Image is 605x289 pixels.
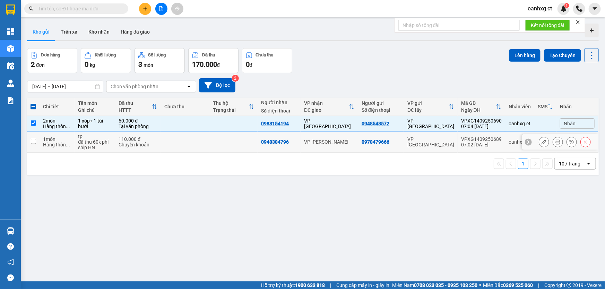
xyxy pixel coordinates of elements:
[135,48,185,73] button: Số lượng3món
[576,6,582,12] img: phone-icon
[564,121,576,126] span: Nhãn
[261,281,325,289] span: Hỗ trợ kỹ thuật:
[43,136,71,142] div: 1 món
[509,104,531,109] div: Nhân viên
[164,104,206,109] div: Chưa thu
[461,142,502,147] div: 07:02 [DATE]
[159,6,164,11] span: file-add
[7,28,14,35] img: dashboard-icon
[119,100,152,106] div: Đã thu
[567,283,571,288] span: copyright
[483,281,533,289] span: Miền Bắc
[186,84,192,89] svg: open
[95,53,116,57] div: Khối lượng
[81,48,131,73] button: Khối lượng0kg
[592,6,598,12] span: caret-down
[115,24,155,40] button: Hàng đã giao
[509,139,531,145] div: oanhxg.ct
[362,121,389,126] div: 0948548572
[250,62,252,68] span: đ
[407,136,454,147] div: VP [GEOGRAPHIC_DATA]
[461,136,502,142] div: VPXG1409250689
[414,282,477,288] strong: 0708 023 035 - 0935 103 250
[9,9,43,43] img: logo.jpg
[209,98,258,116] th: Toggle SortBy
[544,49,581,62] button: Tạo Chuyến
[41,53,60,57] div: Đơn hàng
[90,62,95,68] span: kg
[458,98,505,116] th: Toggle SortBy
[404,98,458,116] th: Toggle SortBy
[509,49,541,62] button: Lên hàng
[38,5,120,12] input: Tìm tên, số ĐT hoặc mã đơn
[85,60,88,69] span: 0
[119,107,152,113] div: HTTT
[213,107,249,113] div: Trạng thái
[261,100,297,105] div: Người nhận
[7,97,14,104] img: solution-icon
[78,100,112,106] div: Tên món
[119,136,157,142] div: 110.000 đ
[246,60,250,69] span: 0
[119,142,157,147] div: Chuyển khoản
[27,81,103,92] input: Select a date range.
[65,26,290,34] li: Hotline: 1900252555
[392,281,477,289] span: Miền Nam
[43,142,71,147] div: Hàng thông thường
[564,3,569,8] sup: 1
[171,3,183,15] button: aim
[7,259,14,265] span: notification
[213,100,249,106] div: Thu hộ
[115,98,161,116] th: Toggle SortBy
[78,134,112,139] div: tp
[534,98,556,116] th: Toggle SortBy
[461,107,496,113] div: Ngày ĐH
[242,48,292,73] button: Chưa thu0đ
[55,24,83,40] button: Trên xe
[78,118,112,129] div: 1 xốp+ 1 túi bưởi
[7,62,14,70] img: warehouse-icon
[83,24,115,40] button: Kho nhận
[66,142,70,147] span: ...
[27,48,77,73] button: Đơn hàng2đơn
[143,6,148,11] span: plus
[78,107,112,113] div: Ghi chú
[188,48,239,73] button: Đã thu170.000đ
[589,3,601,15] button: caret-down
[561,6,567,12] img: icon-new-feature
[538,104,547,109] div: SMS
[119,124,157,129] div: Tại văn phòng
[518,159,528,169] button: 1
[232,75,239,82] sup: 2
[560,104,595,109] div: Nhãn
[7,80,14,87] img: warehouse-icon
[43,124,71,129] div: Hàng thông thường
[261,108,297,114] div: Số điện thoại
[144,62,153,68] span: món
[362,100,400,106] div: Người gửi
[119,118,157,124] div: 60.000 đ
[407,118,454,129] div: VP [GEOGRAPHIC_DATA]
[407,107,449,113] div: ĐC lấy
[461,100,496,106] div: Mã GD
[503,282,533,288] strong: 0369 525 060
[362,107,400,113] div: Số điện thoại
[586,161,591,166] svg: open
[111,83,158,90] div: Chọn văn phòng nhận
[479,284,481,287] span: ⚪️
[6,4,15,15] img: logo-vxr
[27,24,55,40] button: Kho gửi
[336,281,390,289] span: Cung cấp máy in - giấy in:
[576,20,580,25] span: close
[29,6,34,11] span: search
[304,139,355,145] div: VP [PERSON_NAME]
[36,62,45,68] span: đơn
[43,104,71,109] div: Chi tiết
[7,243,14,250] span: question-circle
[7,274,14,281] span: message
[407,100,449,106] div: VP gửi
[398,20,520,31] input: Nhập số tổng đài
[139,3,151,15] button: plus
[65,17,290,26] li: Cổ Đạm, xã [GEOGRAPHIC_DATA], [GEOGRAPHIC_DATA]
[199,78,235,92] button: Bộ lọc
